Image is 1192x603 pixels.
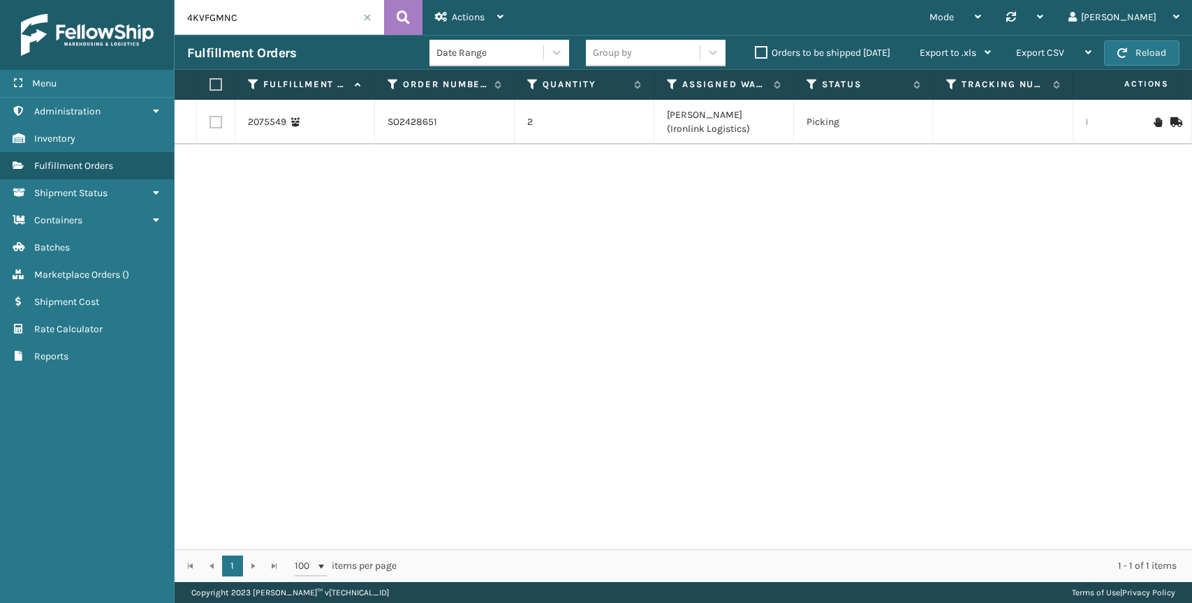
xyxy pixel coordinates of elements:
[34,269,120,281] span: Marketplace Orders
[1072,588,1120,597] a: Terms of Use
[1016,47,1064,59] span: Export CSV
[122,269,129,281] span: ( )
[416,559,1177,573] div: 1 - 1 of 1 items
[962,78,1046,91] label: Tracking Number
[1104,40,1179,66] button: Reload
[1170,117,1179,127] i: Mark as Shipped
[34,350,68,362] span: Reports
[32,77,57,89] span: Menu
[34,133,75,144] span: Inventory
[295,559,316,573] span: 100
[1154,117,1162,127] i: On Hold
[295,556,397,576] span: items per page
[929,11,954,23] span: Mode
[248,115,286,129] a: 2075549
[21,14,154,56] img: logo
[34,296,99,308] span: Shipment Cost
[1080,73,1177,96] span: Actions
[263,78,348,91] label: Fulfillment Order Id
[920,47,976,59] span: Export to .xls
[403,78,487,91] label: Order Number
[191,582,389,603] p: Copyright 2023 [PERSON_NAME]™ v [TECHNICAL_ID]
[1072,582,1175,603] div: |
[34,187,108,199] span: Shipment Status
[187,45,296,61] h3: Fulfillment Orders
[222,556,243,576] a: 1
[543,78,627,91] label: Quantity
[755,47,890,59] label: Orders to be shipped [DATE]
[593,45,632,60] div: Group by
[452,11,485,23] span: Actions
[34,241,70,253] span: Batches
[34,323,103,335] span: Rate Calculator
[515,100,654,144] td: 2
[388,115,437,129] a: SO2428651
[34,160,113,172] span: Fulfillment Orders
[794,100,934,144] td: Picking
[34,214,82,226] span: Containers
[822,78,906,91] label: Status
[654,100,794,144] td: [PERSON_NAME] (Ironlink Logistics)
[682,78,767,91] label: Assigned Warehouse
[34,105,101,117] span: Administration
[1122,588,1175,597] a: Privacy Policy
[436,45,545,60] div: Date Range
